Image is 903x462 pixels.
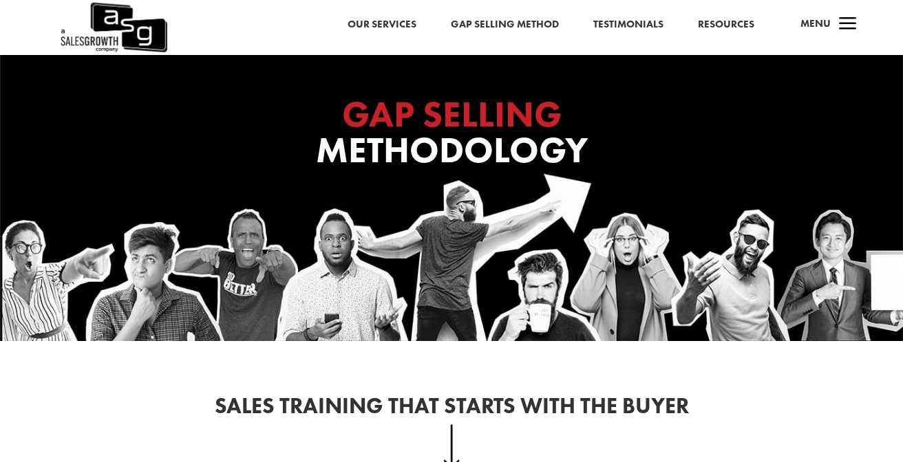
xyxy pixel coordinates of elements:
[348,16,416,34] a: Our Services
[176,96,727,176] h1: Methodology
[698,16,754,34] a: Resources
[90,395,813,424] h2: Sales Training That Starts With the Buyer
[451,16,559,34] a: Gap Selling Method
[834,11,862,38] span: a
[342,91,562,137] span: GAP SELLING
[593,16,663,34] a: Testimonials
[800,16,831,30] span: Menu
